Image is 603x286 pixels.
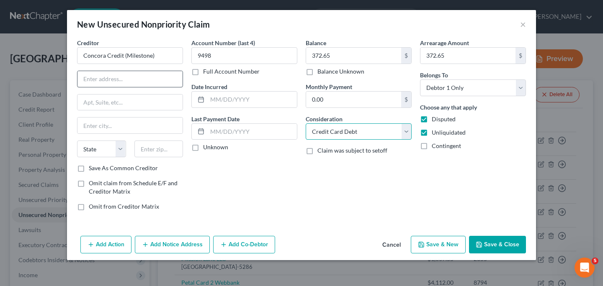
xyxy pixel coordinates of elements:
[515,48,526,64] div: $
[420,48,515,64] input: 0.00
[317,67,364,76] label: Balance Unknown
[135,236,210,253] button: Add Notice Address
[203,143,228,151] label: Unknown
[207,92,297,107] input: MM/DD/YYYY
[77,94,183,110] input: Apt, Suite, etc...
[77,18,210,30] div: New Unsecured Nonpriority Claim
[432,129,466,136] span: Unliquidated
[134,140,183,157] input: Enter zip...
[411,236,466,253] button: Save & New
[203,67,260,76] label: Full Account Number
[306,38,326,47] label: Balance
[520,19,526,29] button: ×
[592,258,598,264] span: 5
[80,236,131,253] button: Add Action
[420,103,477,112] label: Choose any that apply
[191,82,227,91] label: Date Incurred
[191,47,297,64] input: XXXX
[306,115,343,123] label: Consideration
[432,115,456,123] span: Disputed
[77,117,183,133] input: Enter city...
[89,179,178,195] span: Omit claim from Schedule E/F and Creditor Matrix
[77,71,183,87] input: Enter address...
[575,258,595,278] iframe: Intercom live chat
[469,236,526,253] button: Save & Close
[213,236,275,253] button: Add Co-Debtor
[376,237,407,253] button: Cancel
[306,82,352,91] label: Monthly Payment
[191,38,255,47] label: Account Number (last 4)
[420,71,448,79] span: Belongs To
[432,142,461,149] span: Contingent
[401,48,411,64] div: $
[89,203,159,210] span: Omit from Creditor Matrix
[77,39,99,46] span: Creditor
[401,92,411,107] div: $
[306,92,401,107] input: 0.00
[317,147,387,154] span: Claim was subject to setoff
[191,115,240,123] label: Last Payment Date
[207,124,297,140] input: MM/DD/YYYY
[77,47,183,64] input: Search creditor by name...
[420,38,469,47] label: Arrearage Amount
[306,48,401,64] input: 0.00
[89,164,158,172] label: Save As Common Creditor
